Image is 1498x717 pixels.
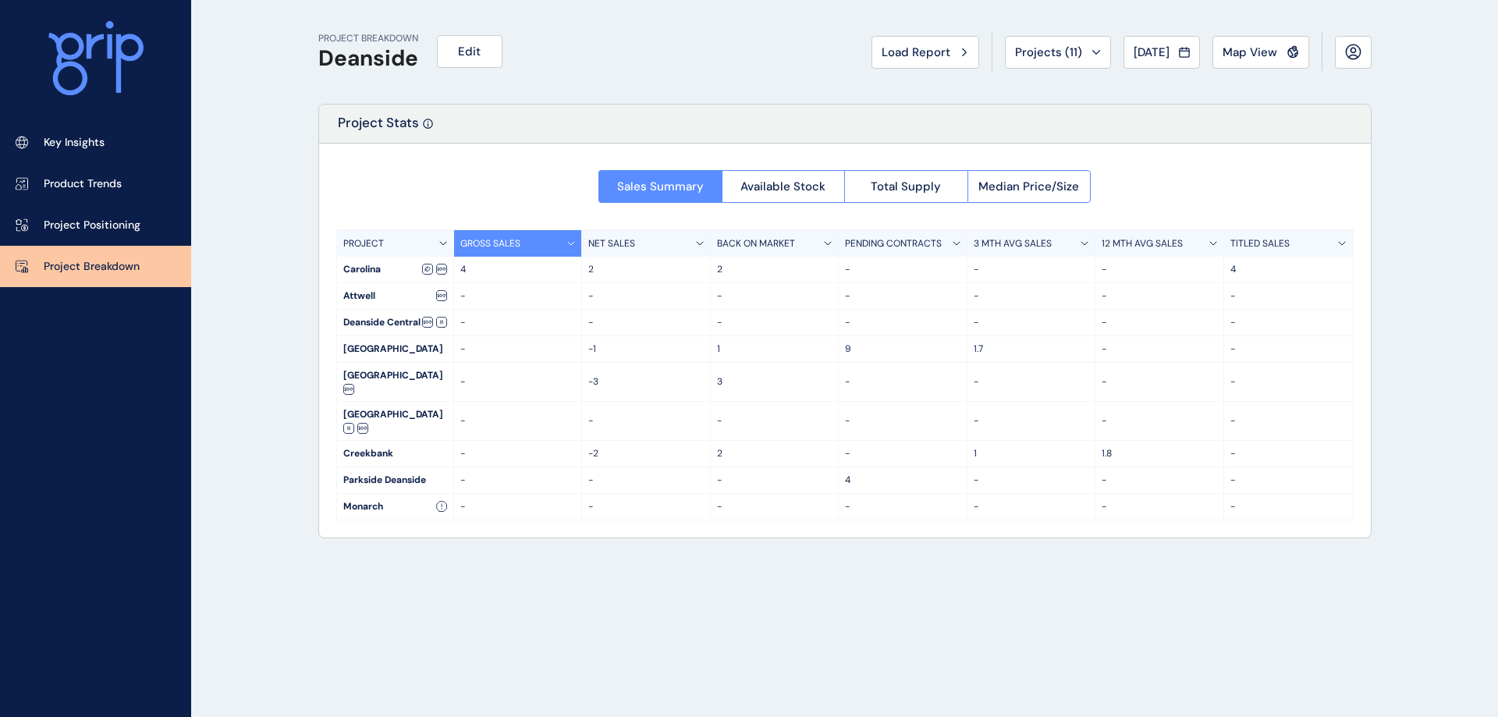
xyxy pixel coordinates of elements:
[460,289,576,303] p: -
[44,135,105,151] p: Key Insights
[1102,447,1217,460] p: 1.8
[1223,44,1277,60] span: Map View
[460,474,576,487] p: -
[617,179,704,194] span: Sales Summary
[44,176,122,192] p: Product Trends
[337,402,453,440] div: [GEOGRAPHIC_DATA]
[337,310,453,335] div: Deanside Central
[974,447,1089,460] p: 1
[337,283,453,309] div: Attwell
[460,414,576,428] p: -
[717,500,832,513] p: -
[1230,237,1290,250] p: TITLED SALES
[974,343,1089,356] p: 1.7
[845,474,960,487] p: 4
[717,447,832,460] p: 2
[1102,414,1217,428] p: -
[458,44,481,59] span: Edit
[337,336,453,362] div: [GEOGRAPHIC_DATA]
[318,45,418,72] h1: Deanside
[588,447,704,460] p: -2
[588,375,704,389] p: -3
[337,257,453,282] div: Carolina
[1134,44,1170,60] span: [DATE]
[460,263,576,276] p: 4
[974,263,1089,276] p: -
[460,447,576,460] p: -
[598,170,722,203] button: Sales Summary
[44,218,140,233] p: Project Positioning
[717,375,832,389] p: 3
[871,36,979,69] button: Load Report
[871,179,941,194] span: Total Supply
[460,500,576,513] p: -
[717,474,832,487] p: -
[338,114,419,143] p: Project Stats
[1230,447,1347,460] p: -
[978,179,1079,194] span: Median Price/Size
[588,414,704,428] p: -
[460,375,576,389] p: -
[588,500,704,513] p: -
[318,32,418,45] p: PROJECT BREAKDOWN
[1123,36,1200,69] button: [DATE]
[1212,36,1309,69] button: Map View
[588,237,635,250] p: NET SALES
[44,259,140,275] p: Project Breakdown
[460,343,576,356] p: -
[974,414,1089,428] p: -
[588,343,704,356] p: -1
[882,44,950,60] span: Load Report
[1230,375,1347,389] p: -
[1230,289,1347,303] p: -
[1102,500,1217,513] p: -
[1230,474,1347,487] p: -
[740,179,825,194] span: Available Stock
[1102,289,1217,303] p: -
[717,343,832,356] p: 1
[974,316,1089,329] p: -
[722,170,845,203] button: Available Stock
[717,237,795,250] p: BACK ON MARKET
[717,414,832,428] p: -
[588,474,704,487] p: -
[845,375,960,389] p: -
[974,237,1052,250] p: 3 MTH AVG SALES
[337,494,453,520] div: Monarch
[845,289,960,303] p: -
[1102,375,1217,389] p: -
[1102,343,1217,356] p: -
[337,467,453,493] div: Parkside Deanside
[460,316,576,329] p: -
[1230,500,1347,513] p: -
[1230,414,1347,428] p: -
[967,170,1092,203] button: Median Price/Size
[845,237,942,250] p: PENDING CONTRACTS
[343,237,384,250] p: PROJECT
[1102,237,1183,250] p: 12 MTH AVG SALES
[337,441,453,467] div: Creekbank
[845,316,960,329] p: -
[437,35,502,68] button: Edit
[1102,316,1217,329] p: -
[460,237,520,250] p: GROSS SALES
[1230,263,1347,276] p: 4
[1230,316,1347,329] p: -
[1230,343,1347,356] p: -
[588,263,704,276] p: 2
[717,316,832,329] p: -
[974,500,1089,513] p: -
[588,316,704,329] p: -
[1102,263,1217,276] p: -
[337,363,453,401] div: [GEOGRAPHIC_DATA]
[974,375,1089,389] p: -
[845,263,960,276] p: -
[1015,44,1082,60] span: Projects ( 11 )
[844,170,967,203] button: Total Supply
[717,289,832,303] p: -
[974,289,1089,303] p: -
[1005,36,1111,69] button: Projects (11)
[845,447,960,460] p: -
[974,474,1089,487] p: -
[1102,474,1217,487] p: -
